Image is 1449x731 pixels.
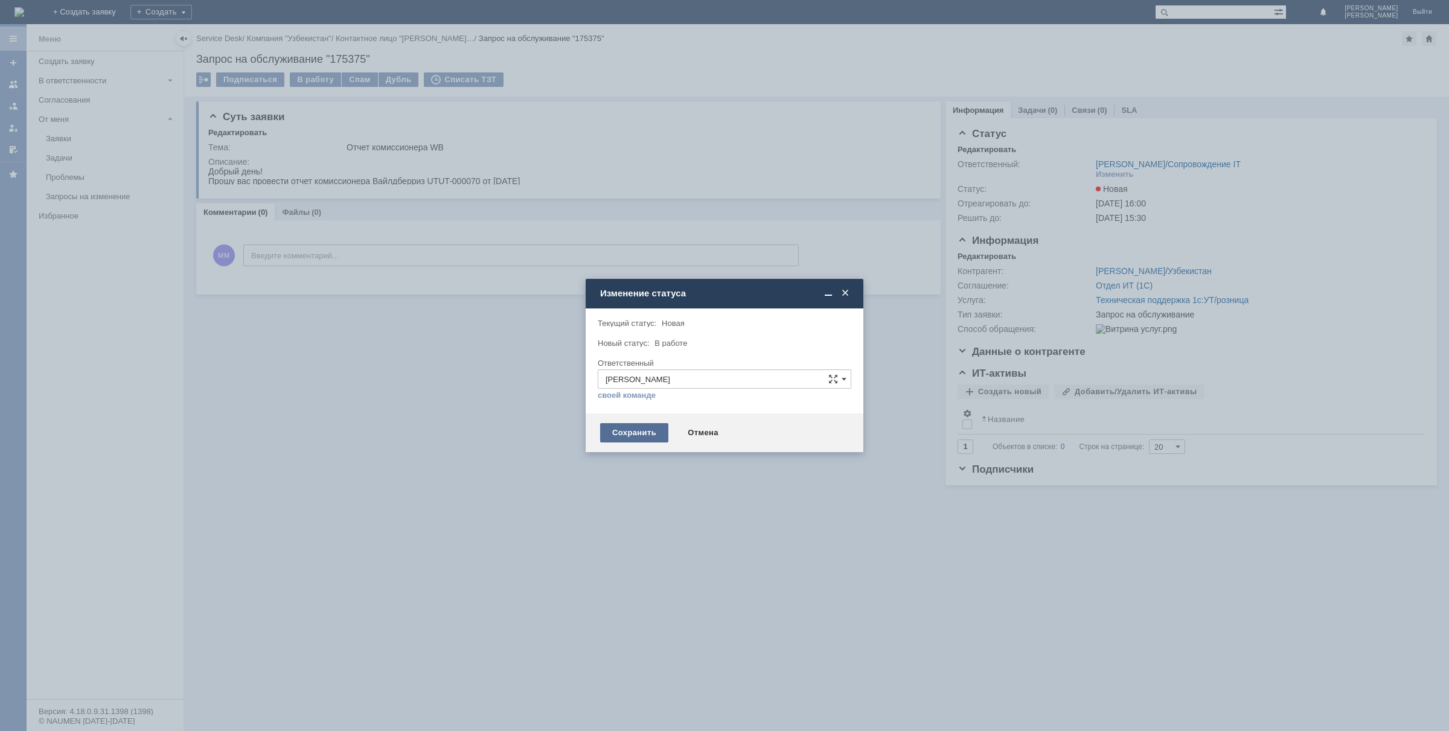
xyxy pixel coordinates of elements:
[839,288,851,299] span: Закрыть
[598,391,656,400] a: своей команде
[598,339,650,348] label: Новый статус:
[822,288,834,299] span: Свернуть (Ctrl + M)
[600,288,851,299] div: Изменение статуса
[598,319,656,328] label: Текущий статус:
[598,359,849,367] div: Ответственный
[828,374,838,384] span: Сложная форма
[662,319,685,328] span: Новая
[654,339,687,348] span: В работе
